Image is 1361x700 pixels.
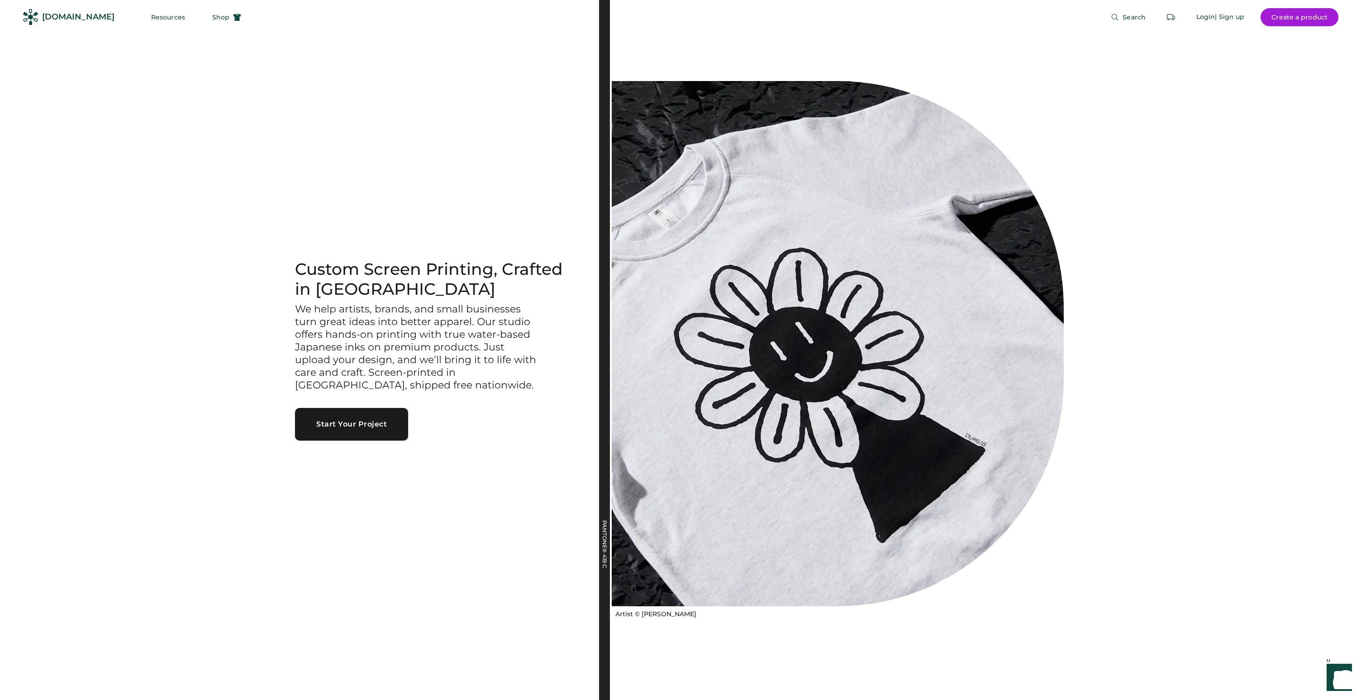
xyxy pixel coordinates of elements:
[1261,8,1338,26] button: Create a product
[212,14,229,20] span: Shop
[295,408,408,441] button: Start Your Project
[201,8,252,26] button: Shop
[295,303,539,392] h3: We help artists, brands, and small businesses turn great ideas into better apparel. Our studio of...
[615,610,696,619] div: Artist © [PERSON_NAME]
[1318,659,1357,698] iframe: Front Chat
[42,11,114,23] div: [DOMAIN_NAME]
[1100,8,1156,26] button: Search
[1196,13,1215,22] div: Login
[295,259,577,299] h1: Custom Screen Printing, Crafted in [GEOGRAPHIC_DATA]
[612,606,696,619] a: Artist © [PERSON_NAME]
[140,8,196,26] button: Resources
[1123,14,1146,20] span: Search
[23,9,38,25] img: Rendered Logo - Screens
[602,520,607,611] div: PANTONE® 419 C
[1162,8,1180,26] button: Retrieve an order
[1215,13,1244,22] div: | Sign up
